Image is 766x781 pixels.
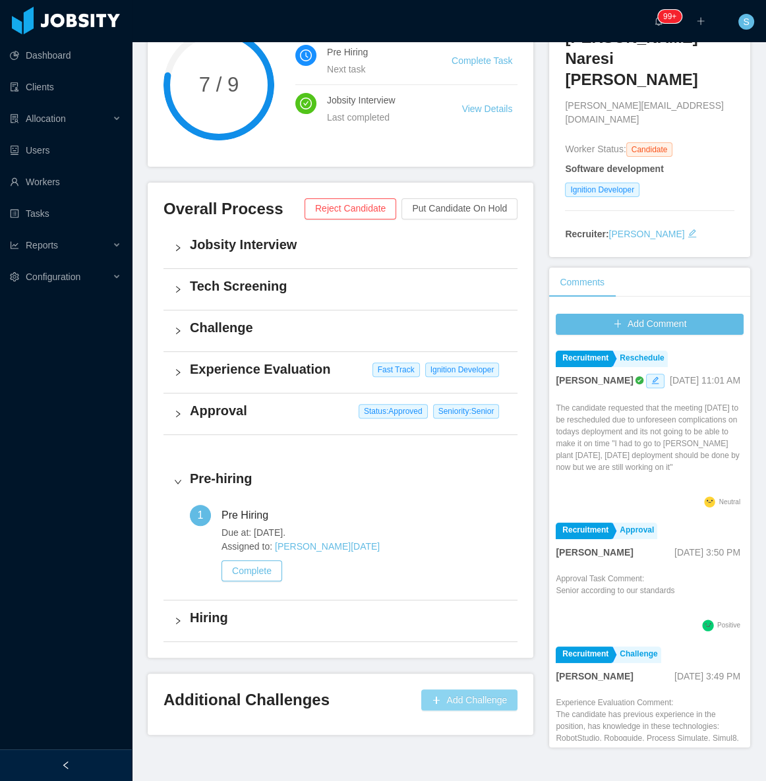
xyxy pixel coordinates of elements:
div: icon: rightExperience Evaluation [163,352,517,393]
a: icon: profileTasks [10,200,121,227]
span: Due at: [DATE]. [221,526,507,540]
a: icon: robotUsers [10,137,121,163]
a: View Details [462,103,513,114]
button: icon: plusAdd Challenge [421,689,517,710]
a: [PERSON_NAME] Naresi [PERSON_NAME] [565,27,734,99]
span: Reports [26,240,58,250]
a: Complete [221,565,282,576]
a: Complete Task [452,55,512,66]
span: Ignition Developer [565,183,639,197]
span: Status: Approved [359,404,428,419]
i: icon: edit [651,376,659,384]
div: Last completed [327,110,430,125]
strong: Software development [565,163,663,174]
div: Next task [327,62,420,76]
span: Assigned to: [221,540,507,554]
h4: Jobsity Interview [190,235,507,254]
i: icon: right [174,617,182,625]
i: icon: line-chart [10,241,19,250]
i: icon: clock-circle [300,49,312,61]
h3: Overall Process [163,198,305,219]
h4: Jobsity Interview [327,93,430,107]
i: icon: bell [654,16,663,26]
strong: [PERSON_NAME] [556,375,633,386]
div: icon: rightChallenge [163,310,517,351]
span: [DATE] 3:49 PM [674,671,740,681]
span: [DATE] 3:50 PM [674,547,740,558]
button: Put Candidate On Hold [401,198,517,219]
span: Configuration [26,272,80,282]
i: icon: plus [696,16,705,26]
span: Seniority: Senior [433,404,500,419]
div: icon: rightJobsity Interview [163,227,517,268]
a: Reschedule [613,351,667,367]
i: icon: solution [10,114,19,123]
a: icon: pie-chartDashboard [10,42,121,69]
span: Allocation [26,113,66,124]
a: icon: userWorkers [10,169,121,195]
strong: [PERSON_NAME] [556,671,633,681]
h4: Challenge [190,318,507,337]
div: Approval Task Comment: [556,573,674,616]
a: Recruitment [556,523,612,539]
button: Complete [221,560,282,581]
a: Approval [613,523,657,539]
div: icon: rightPre-hiring [163,461,517,502]
span: 7 / 9 [163,74,274,95]
i: icon: right [174,368,182,376]
button: icon: plusAdd Comment [556,314,744,335]
i: icon: edit [688,229,697,238]
h4: Hiring [190,608,507,627]
p: The candidate requested that the meeting [DATE] to be rescheduled due to unforeseen complications... [556,402,744,473]
i: icon: right [174,478,182,486]
h4: Pre-hiring [190,469,507,488]
sup: 1213 [658,10,682,23]
i: icon: right [174,327,182,335]
span: [PERSON_NAME][EMAIL_ADDRESS][DOMAIN_NAME] [565,99,734,127]
span: S [743,14,749,30]
a: [PERSON_NAME][DATE] [275,541,380,552]
a: Recruitment [556,351,612,367]
span: Neutral [719,498,740,506]
span: Candidate [626,142,673,157]
h4: Tech Screening [190,277,507,295]
h4: Pre Hiring [327,45,420,59]
i: icon: right [174,410,182,418]
i: icon: right [174,285,182,293]
span: Ignition Developer [425,362,500,377]
div: Comments [549,268,615,297]
a: [PERSON_NAME] [608,229,684,239]
a: Recruitment [556,647,612,663]
h3: [PERSON_NAME] Naresi [PERSON_NAME] [565,27,734,91]
div: icon: rightTech Screening [163,269,517,310]
span: Positive [717,622,740,629]
span: Worker Status: [565,144,626,154]
span: 1 [198,509,204,521]
i: icon: setting [10,272,19,281]
a: icon: auditClients [10,74,121,100]
button: Reject Candidate [305,198,396,219]
i: icon: check-circle [300,98,312,109]
span: Fast Track [372,362,420,377]
i: icon: right [174,244,182,252]
div: icon: rightApproval [163,393,517,434]
div: icon: rightHiring [163,600,517,641]
span: [DATE] 11:01 AM [670,375,740,386]
strong: [PERSON_NAME] [556,547,633,558]
h4: Experience Evaluation [190,360,507,378]
a: Challenge [613,647,661,663]
h3: Additional Challenges [163,689,416,710]
strong: Recruiter: [565,229,608,239]
div: Pre Hiring [221,505,279,526]
h4: Approval [190,401,507,420]
p: Senior according to our standards [556,585,674,596]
